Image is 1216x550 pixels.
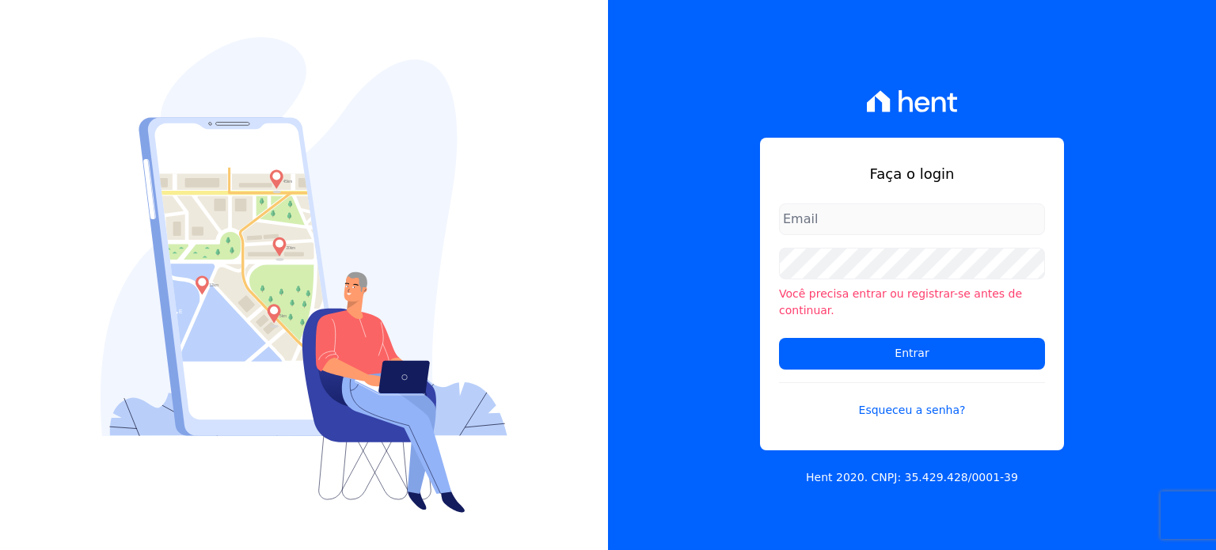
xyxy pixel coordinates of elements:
[779,286,1045,319] li: Você precisa entrar ou registrar-se antes de continuar.
[806,469,1018,486] p: Hent 2020. CNPJ: 35.429.428/0001-39
[779,203,1045,235] input: Email
[779,382,1045,419] a: Esqueceu a senha?
[779,163,1045,184] h1: Faça o login
[779,338,1045,370] input: Entrar
[101,37,507,513] img: Login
